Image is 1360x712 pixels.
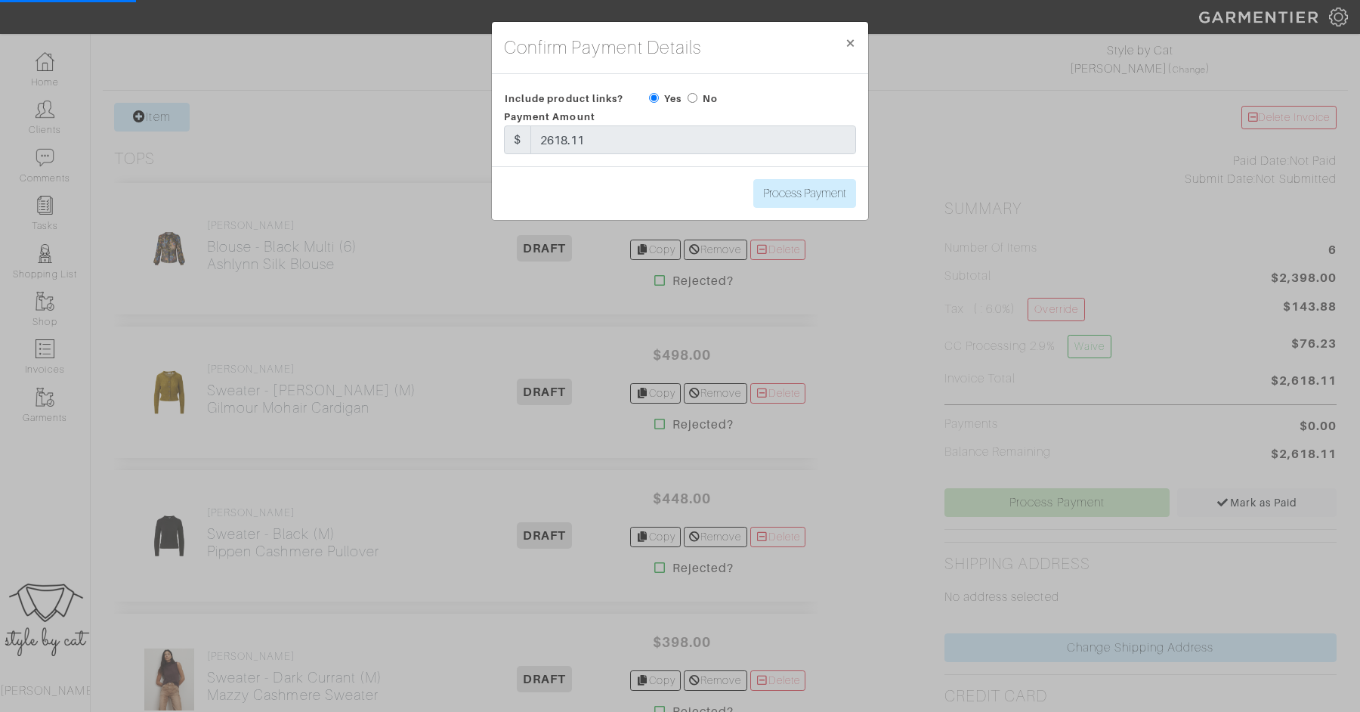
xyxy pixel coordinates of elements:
span: × [845,33,856,53]
h4: Confirm Payment Details [504,34,701,61]
label: No [703,91,718,106]
span: Include product links? [505,88,623,110]
span: Payment Amount [504,111,595,122]
input: Process Payment [753,179,856,208]
label: Yes [664,91,682,106]
div: $ [504,125,531,154]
